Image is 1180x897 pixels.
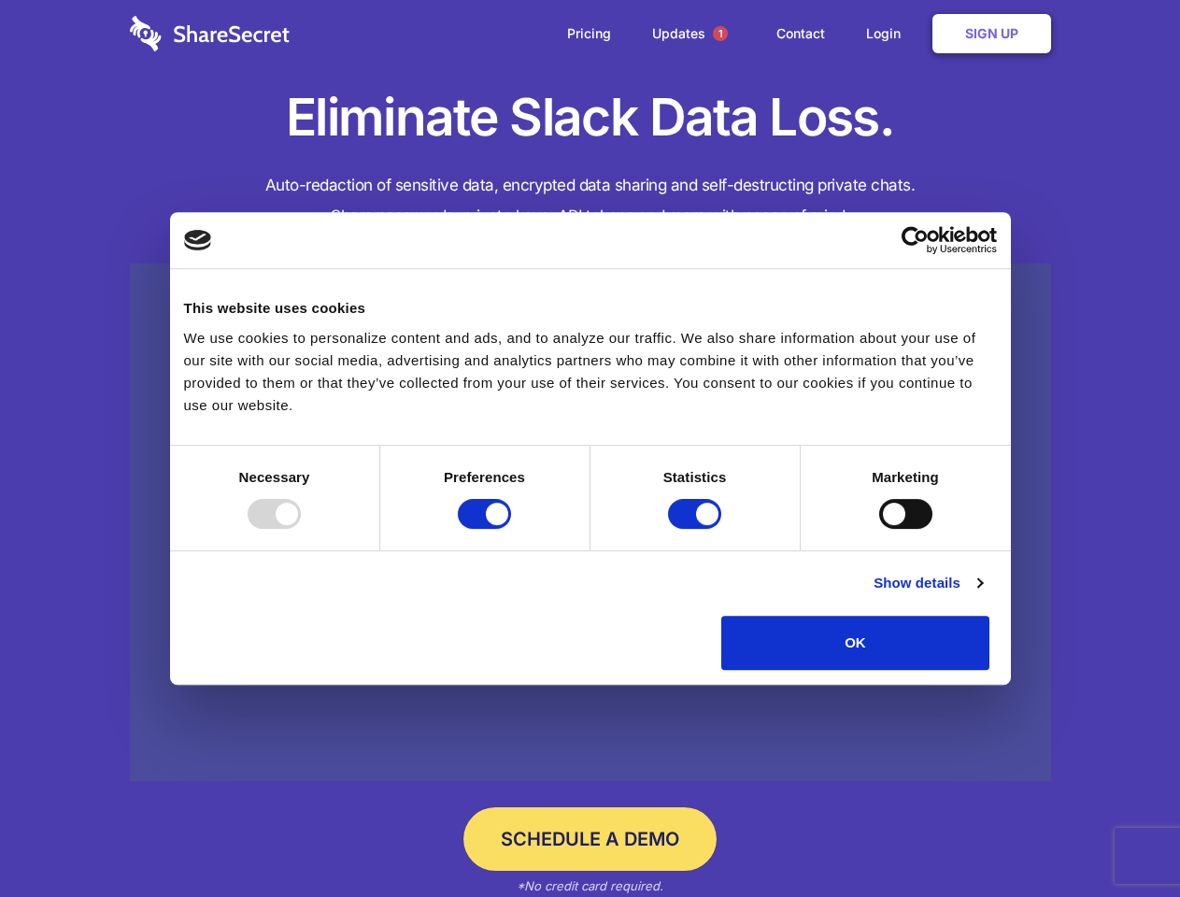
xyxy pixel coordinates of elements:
strong: Preferences [444,469,525,485]
a: Show details [874,572,982,594]
strong: Statistics [663,469,727,485]
em: *No credit card required. [517,878,663,893]
div: We use cookies to personalize content and ads, and to analyze our traffic. We also share informat... [184,327,997,417]
button: OK [721,616,989,670]
strong: Necessary [239,469,310,485]
a: Login [847,5,929,63]
img: logo-wordmark-white-trans-d4663122ce5f474addd5e946df7df03e33cb6a1c49d2221995e7729f52c070b2.svg [130,16,290,51]
a: Usercentrics Cookiebot - opens in a new window [833,226,997,254]
strong: Marketing [872,469,939,485]
img: logo [184,230,212,250]
div: This website uses cookies [184,297,997,320]
a: Sign Up [932,14,1051,53]
span: 1 [713,26,728,41]
a: Schedule a Demo [463,807,717,871]
a: Pricing [548,5,630,63]
h4: Auto-redaction of sensitive data, encrypted data sharing and self-destructing private chats. Shar... [130,170,1051,232]
a: Wistia video thumbnail [130,263,1051,782]
a: Contact [758,5,844,63]
h1: Eliminate Slack Data Loss. [130,84,1051,151]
